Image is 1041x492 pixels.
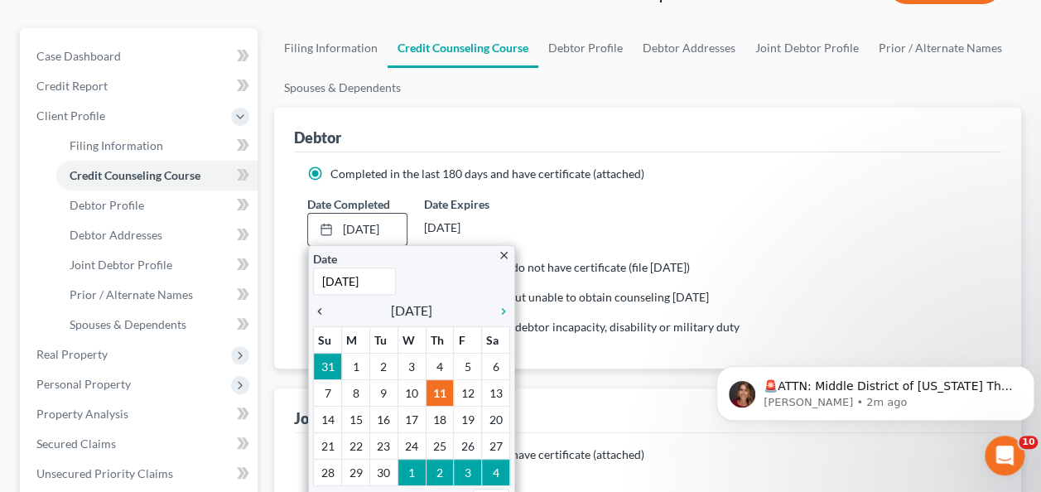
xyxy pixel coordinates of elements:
th: F [454,326,482,353]
td: 22 [342,432,370,459]
span: Debtor Addresses [70,228,162,242]
td: 15 [342,406,370,432]
td: 27 [482,432,510,459]
iframe: Intercom live chat [985,436,1024,475]
a: chevron_left [313,301,335,321]
th: Tu [369,326,398,353]
span: Credit Counseling Course [70,168,200,182]
td: 28 [314,459,342,485]
i: chevron_right [489,305,510,318]
td: 1 [342,353,370,379]
th: W [398,326,426,353]
a: Spouses & Dependents [56,310,258,340]
a: Filing Information [56,131,258,161]
span: Filing Information [70,138,163,152]
td: 10 [398,379,426,406]
a: chevron_right [489,301,510,321]
span: Personal Property [36,377,131,391]
td: 18 [426,406,454,432]
span: Property Analysis [36,407,128,421]
div: Joint Debtor [294,408,377,428]
td: 4 [482,459,510,485]
label: Date Completed [307,195,390,213]
td: 14 [314,406,342,432]
a: Prior / Alternate Names [868,28,1011,68]
td: 12 [454,379,482,406]
label: Date [313,250,337,268]
iframe: Intercom notifications message [710,331,1041,447]
a: Case Dashboard [23,41,258,71]
th: Th [426,326,454,353]
span: Exigent circumstances - requested but unable to obtain counseling [DATE] [330,290,709,304]
a: Debtor Addresses [633,28,745,68]
a: Filing Information [274,28,388,68]
a: Debtor Profile [56,191,258,220]
a: Credit Counseling Course [56,161,258,191]
div: Debtor [294,128,341,147]
a: Joint Debtor Profile [745,28,868,68]
span: Counseling not required because of debtor incapacity, disability or military duty [330,320,740,334]
a: close [498,245,510,264]
span: Prior / Alternate Names [70,287,193,301]
td: 6 [482,353,510,379]
span: Secured Claims [36,437,116,451]
th: Sa [482,326,510,353]
a: Debtor Addresses [56,220,258,250]
th: Su [314,326,342,353]
span: Unsecured Priority Claims [36,466,173,480]
td: 16 [369,406,398,432]
td: 25 [426,432,454,459]
td: 26 [454,432,482,459]
a: Spouses & Dependents [274,68,411,108]
i: chevron_left [313,305,335,318]
td: 13 [482,379,510,406]
td: 5 [454,353,482,379]
a: Prior / Alternate Names [56,280,258,310]
span: Joint Debtor Profile [70,258,172,272]
th: M [342,326,370,353]
div: [DATE] [424,213,523,243]
span: Spouses & Dependents [70,317,186,331]
td: 8 [342,379,370,406]
td: 20 [482,406,510,432]
span: Client Profile [36,109,105,123]
a: Credit Report [23,71,258,101]
span: Case Dashboard [36,49,121,63]
td: 4 [426,353,454,379]
td: 3 [454,459,482,485]
i: close [498,249,510,262]
td: 19 [454,406,482,432]
td: 2 [426,459,454,485]
td: 17 [398,406,426,432]
span: Credit Report [36,79,108,93]
a: Debtor Profile [538,28,633,68]
span: Real Property [36,347,108,361]
span: Debtor Profile [70,198,144,212]
a: Joint Debtor Profile [56,250,258,280]
span: [DATE] [391,301,432,321]
td: 24 [398,432,426,459]
label: Date Expires [424,195,523,213]
td: 31 [314,353,342,379]
span: 10 [1019,436,1038,449]
a: Property Analysis [23,399,258,429]
a: [DATE] [308,214,406,245]
td: 29 [342,459,370,485]
a: Secured Claims [23,429,258,459]
span: Completed in the last 180 days and have certificate (attached) [330,166,644,181]
a: Credit Counseling Course [388,28,538,68]
td: 2 [369,353,398,379]
td: 21 [314,432,342,459]
td: 3 [398,353,426,379]
td: 9 [369,379,398,406]
td: 23 [369,432,398,459]
input: 1/1/2013 [313,268,396,295]
td: 30 [369,459,398,485]
td: 11 [426,379,454,406]
td: 7 [314,379,342,406]
td: 1 [398,459,426,485]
